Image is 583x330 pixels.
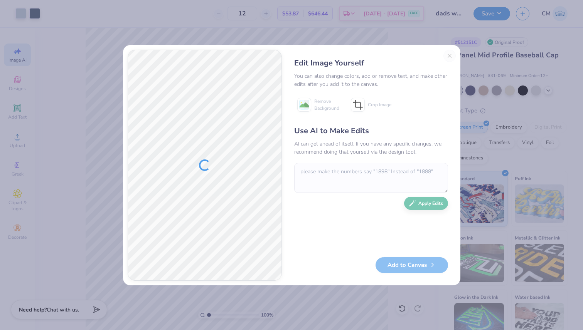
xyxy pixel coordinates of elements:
div: Edit Image Yourself [294,57,448,69]
div: Use AI to Make Edits [294,125,448,137]
div: You can also change colors, add or remove text, and make other edits after you add it to the canvas. [294,72,448,88]
textarea: please make the numbers say "1898" Instead of "1888" [294,163,448,193]
span: Remove Background [314,98,339,112]
button: Crop Image [348,95,396,114]
button: Remove Background [294,95,342,114]
span: Crop Image [368,101,391,108]
div: AI can get ahead of itself. If you have any specific changes, we recommend doing that yourself vi... [294,140,448,156]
